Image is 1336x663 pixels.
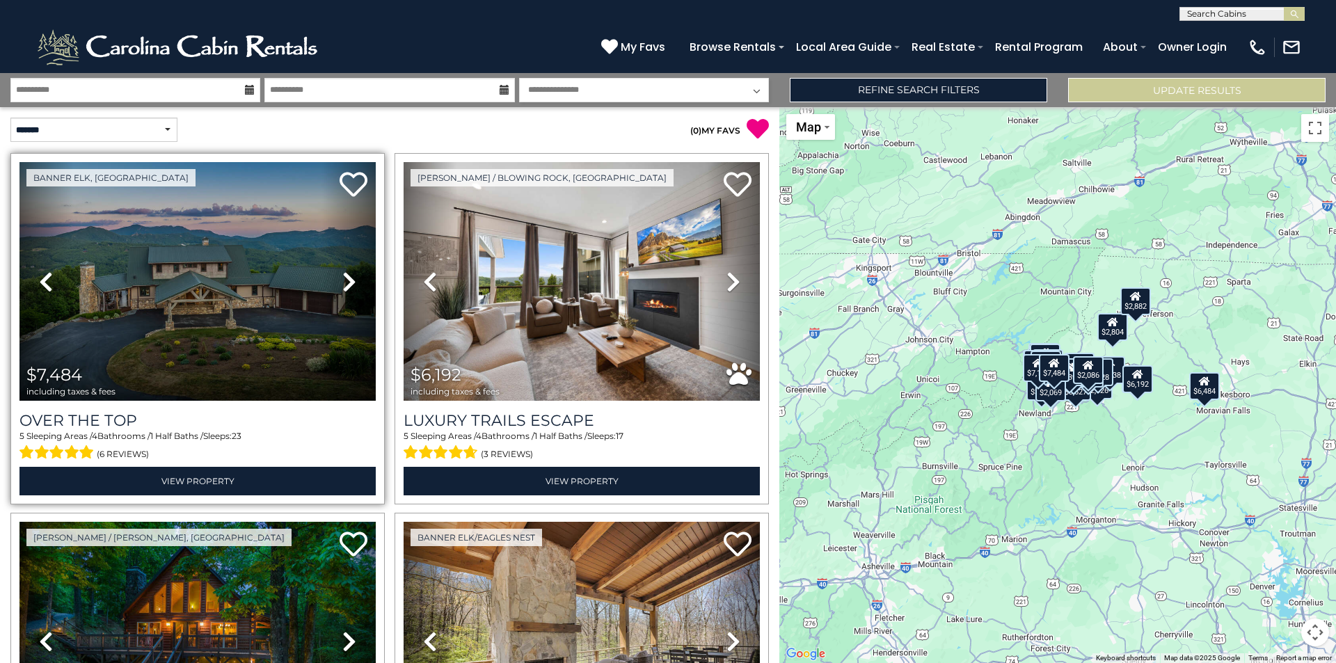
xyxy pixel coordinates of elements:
a: Add to favorites [340,170,367,200]
div: $2,804 [1097,313,1128,341]
div: $5,006 [1064,353,1095,381]
span: 23 [232,431,241,441]
span: 17 [616,431,623,441]
span: 1 Half Baths / [534,431,587,441]
div: $2,069 [1035,373,1066,401]
div: $6,192 [1122,365,1153,393]
a: Over The Top [19,411,376,430]
div: Sleeping Areas / Bathrooms / Sleeps: [404,430,760,463]
div: $6,484 [1189,372,1220,399]
div: $1,338 [1095,356,1125,384]
span: (3 reviews) [481,445,533,463]
div: $2,086 [1073,356,1104,383]
img: mail-regular-white.png [1282,38,1301,57]
a: Real Estate [905,35,982,59]
span: Map data ©2025 Google [1164,654,1240,662]
a: Add to favorites [340,530,367,560]
a: Report a map error [1276,654,1332,662]
button: Map camera controls [1301,618,1329,646]
div: $3,608 [1026,373,1057,401]
a: Terms (opens in new tab) [1248,654,1268,662]
a: Local Area Guide [789,35,898,59]
div: $7,174 [1023,353,1053,381]
button: Toggle fullscreen view [1301,114,1329,142]
a: View Property [19,467,376,495]
div: $3,342 [1024,349,1054,377]
div: Sleeping Areas / Bathrooms / Sleeps: [19,430,376,463]
span: 0 [693,125,699,136]
a: My Favs [601,38,669,56]
div: $2,398 [1054,358,1085,386]
span: $7,484 [26,365,82,385]
a: [PERSON_NAME] / [PERSON_NAME], [GEOGRAPHIC_DATA] [26,529,292,546]
img: Google [783,645,829,663]
button: Keyboard shortcuts [1096,653,1156,663]
span: including taxes & fees [411,387,500,396]
img: thumbnail_167153549.jpeg [19,162,376,401]
span: ( ) [690,125,701,136]
div: $2,026 [1082,371,1113,399]
div: $3,627 [1060,372,1091,400]
a: Add to favorites [724,170,751,200]
span: My Favs [621,38,665,56]
div: $1,003 [1031,350,1061,378]
a: View Property [404,467,760,495]
a: Browse Rentals [683,35,783,59]
button: Change map style [786,114,835,140]
a: Banner Elk/Eagles Nest [411,529,542,546]
span: (6 reviews) [97,445,149,463]
div: $4,667 [1058,360,1089,388]
a: About [1096,35,1145,59]
a: Luxury Trails Escape [404,411,760,430]
a: Open this area in Google Maps (opens a new window) [783,645,829,663]
div: $4,633 [1030,344,1060,372]
div: $7,484 [1039,354,1069,382]
a: Banner Elk, [GEOGRAPHIC_DATA] [26,169,196,186]
a: Owner Login [1151,35,1234,59]
a: Refine Search Filters [790,78,1047,102]
img: White-1-2.png [35,26,324,68]
img: phone-regular-white.png [1248,38,1267,57]
span: Map [796,120,821,134]
span: including taxes & fees [26,387,116,396]
button: Update Results [1068,78,1326,102]
span: 4 [476,431,482,441]
span: 5 [404,431,408,441]
div: $2,882 [1120,287,1151,314]
span: 1 Half Baths / [150,431,203,441]
span: $6,192 [411,365,461,385]
a: Add to favorites [724,530,751,560]
a: (0)MY FAVS [690,125,740,136]
a: [PERSON_NAME] / Blowing Rock, [GEOGRAPHIC_DATA] [411,169,674,186]
img: thumbnail_168695581.jpeg [404,162,760,401]
a: Rental Program [988,35,1090,59]
div: $1,618 [1028,342,1059,370]
span: 4 [92,431,97,441]
span: 5 [19,431,24,441]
